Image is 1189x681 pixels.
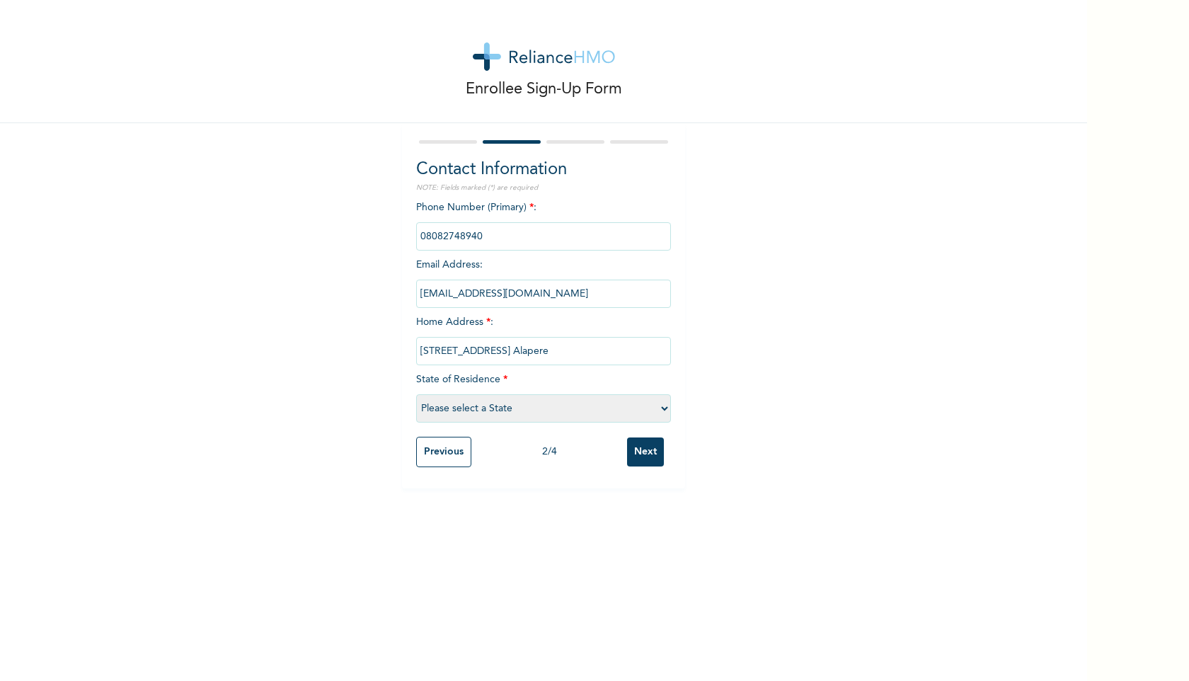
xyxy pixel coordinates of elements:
span: Home Address : [416,317,671,356]
img: logo [473,42,615,71]
input: Previous [416,437,471,467]
div: 2 / 4 [471,445,627,459]
h2: Contact Information [416,157,671,183]
span: Email Address : [416,260,671,299]
input: Enter home address [416,337,671,365]
input: Enter email Address [416,280,671,308]
span: State of Residence [416,374,671,413]
span: Phone Number (Primary) : [416,202,671,241]
p: Enrollee Sign-Up Form [466,78,622,101]
input: Next [627,437,664,467]
input: Enter Primary Phone Number [416,222,671,251]
p: NOTE: Fields marked (*) are required [416,183,671,193]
